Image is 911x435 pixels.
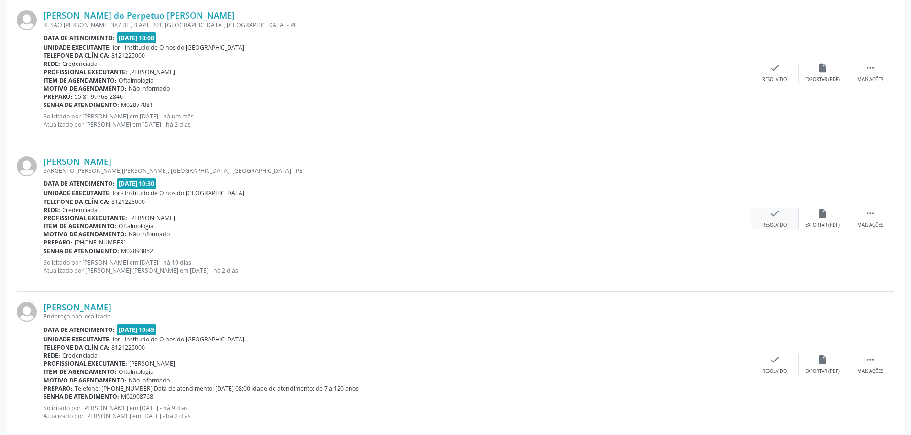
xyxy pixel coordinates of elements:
[44,230,127,238] b: Motivo de agendamento:
[117,178,157,189] span: [DATE] 10:30
[44,34,115,42] b: Data de atendimento:
[62,351,98,360] span: Credenciada
[805,368,840,375] div: Exportar (PDF)
[44,238,73,246] b: Preparo:
[44,112,751,128] p: Solicitado por [PERSON_NAME] em [DATE] - há um mês Atualizado por [PERSON_NAME] em [DATE] - há 2 ...
[44,167,751,175] div: SARGENTO [PERSON_NAME][PERSON_NAME], [GEOGRAPHIC_DATA], [GEOGRAPHIC_DATA] - PE
[44,404,751,420] p: Solicitado por [PERSON_NAME] em [DATE] - há 9 dias Atualizado por [PERSON_NAME] em [DATE] - há 2 ...
[117,324,157,335] span: [DATE] 10:45
[17,10,37,30] img: img
[769,208,780,219] i: check
[857,76,883,83] div: Mais ações
[119,222,154,230] span: Oftalmologia
[113,189,244,197] span: Ior - Institudo de Olhos do [GEOGRAPHIC_DATA]
[121,247,153,255] span: M02893852
[44,93,73,101] b: Preparo:
[769,354,780,365] i: check
[117,32,157,43] span: [DATE] 10:00
[44,101,119,109] b: Senha de atendimento:
[129,85,170,93] span: Não informado
[44,247,119,255] b: Senha de atendimento:
[75,238,126,246] span: [PHONE_NUMBER]
[44,198,110,206] b: Telefone da clínica:
[44,376,127,384] b: Motivo de agendamento:
[121,101,153,109] span: M02877881
[129,230,170,238] span: Não informado
[121,393,153,401] span: M02908768
[17,156,37,176] img: img
[44,384,73,393] b: Preparo:
[75,384,359,393] span: Telefone: [PHONE_NUMBER] Data de atendimento: [DATE] 08:00 Idade de atendimento: de 7 a 120 anos
[17,302,37,322] img: img
[44,180,115,188] b: Data de atendimento:
[62,60,98,68] span: Credenciada
[129,68,175,76] span: [PERSON_NAME]
[762,222,787,229] div: Resolvido
[44,222,117,230] b: Item de agendamento:
[762,76,787,83] div: Resolvido
[44,85,127,93] b: Motivo de agendamento:
[44,43,111,52] b: Unidade executante:
[865,63,876,73] i: 
[805,222,840,229] div: Exportar (PDF)
[817,354,828,365] i: insert_drive_file
[113,43,244,52] span: Ior - Institudo de Olhos do [GEOGRAPHIC_DATA]
[805,76,840,83] div: Exportar (PDF)
[44,343,110,351] b: Telefone da clínica:
[44,368,117,376] b: Item de agendamento:
[44,214,127,222] b: Profissional executante:
[44,393,119,401] b: Senha de atendimento:
[129,360,175,368] span: [PERSON_NAME]
[44,76,117,85] b: Item de agendamento:
[119,368,154,376] span: Oftalmologia
[111,52,145,60] span: 8121225000
[857,222,883,229] div: Mais ações
[129,214,175,222] span: [PERSON_NAME]
[62,206,98,214] span: Credenciada
[44,312,751,320] div: Endereço não localizado
[44,206,60,214] b: Rede:
[817,208,828,219] i: insert_drive_file
[44,60,60,68] b: Rede:
[129,376,170,384] span: Não informado
[857,368,883,375] div: Mais ações
[762,368,787,375] div: Resolvido
[111,343,145,351] span: 8121225000
[44,302,111,312] a: [PERSON_NAME]
[44,360,127,368] b: Profissional executante:
[44,326,115,334] b: Data de atendimento:
[119,76,154,85] span: Oftalmologia
[44,68,127,76] b: Profissional executante:
[113,335,244,343] span: Ior - Institudo de Olhos do [GEOGRAPHIC_DATA]
[44,335,111,343] b: Unidade executante:
[44,10,235,21] a: [PERSON_NAME] do Perpetuo [PERSON_NAME]
[44,21,751,29] div: R. SAO [PERSON_NAME] 387 BL., B APT. 201, [GEOGRAPHIC_DATA], [GEOGRAPHIC_DATA] - PE
[44,351,60,360] b: Rede:
[75,93,123,101] span: 55 81 99768-2846
[817,63,828,73] i: insert_drive_file
[44,156,111,167] a: [PERSON_NAME]
[865,208,876,219] i: 
[865,354,876,365] i: 
[44,189,111,197] b: Unidade executante:
[44,258,751,275] p: Solicitado por [PERSON_NAME] em [DATE] - há 19 dias Atualizado por [PERSON_NAME] [PERSON_NAME] em...
[769,63,780,73] i: check
[111,198,145,206] span: 8121225000
[44,52,110,60] b: Telefone da clínica:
